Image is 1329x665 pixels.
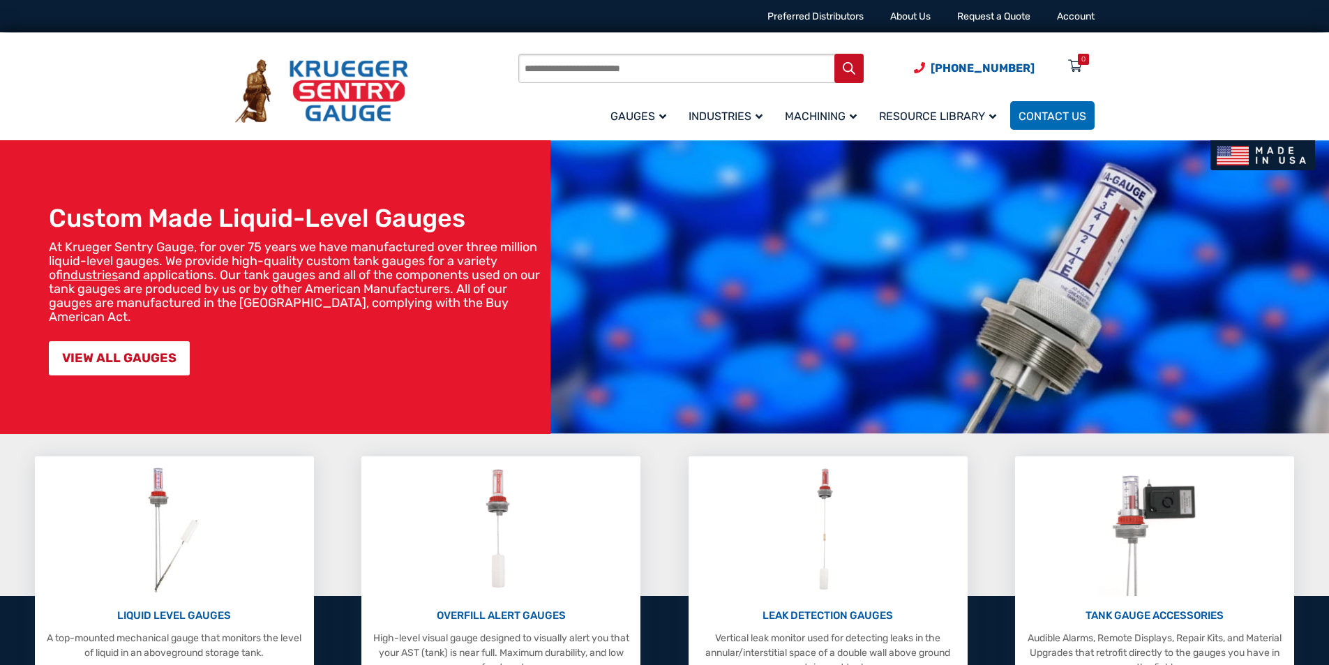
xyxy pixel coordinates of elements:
[931,61,1035,75] span: [PHONE_NUMBER]
[800,463,855,596] img: Leak Detection Gauges
[42,608,307,624] p: LIQUID LEVEL GAUGES
[1010,101,1095,130] a: Contact Us
[49,240,543,324] p: At Krueger Sentry Gauge, for over 75 years we have manufactured over three million liquid-level g...
[49,203,543,233] h1: Custom Made Liquid-Level Gauges
[1081,54,1086,65] div: 0
[689,110,763,123] span: Industries
[776,99,871,132] a: Machining
[1099,463,1211,596] img: Tank Gauge Accessories
[1022,608,1287,624] p: TANK GAUGE ACCESSORIES
[550,140,1329,434] img: bg_hero_bannerksentry
[1019,110,1086,123] span: Contact Us
[63,267,118,283] a: industries
[42,631,307,660] p: A top-mounted mechanical gauge that monitors the level of liquid in an aboveground storage tank.
[879,110,996,123] span: Resource Library
[785,110,857,123] span: Machining
[1057,10,1095,22] a: Account
[890,10,931,22] a: About Us
[470,463,532,596] img: Overfill Alert Gauges
[696,608,961,624] p: LEAK DETECTION GAUGES
[680,99,776,132] a: Industries
[1210,140,1315,170] img: Made In USA
[767,10,864,22] a: Preferred Distributors
[914,59,1035,77] a: Phone Number (920) 434-8860
[368,608,633,624] p: OVERFILL ALERT GAUGES
[602,99,680,132] a: Gauges
[610,110,666,123] span: Gauges
[49,341,190,375] a: VIEW ALL GAUGES
[235,59,408,124] img: Krueger Sentry Gauge
[957,10,1030,22] a: Request a Quote
[871,99,1010,132] a: Resource Library
[137,463,211,596] img: Liquid Level Gauges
